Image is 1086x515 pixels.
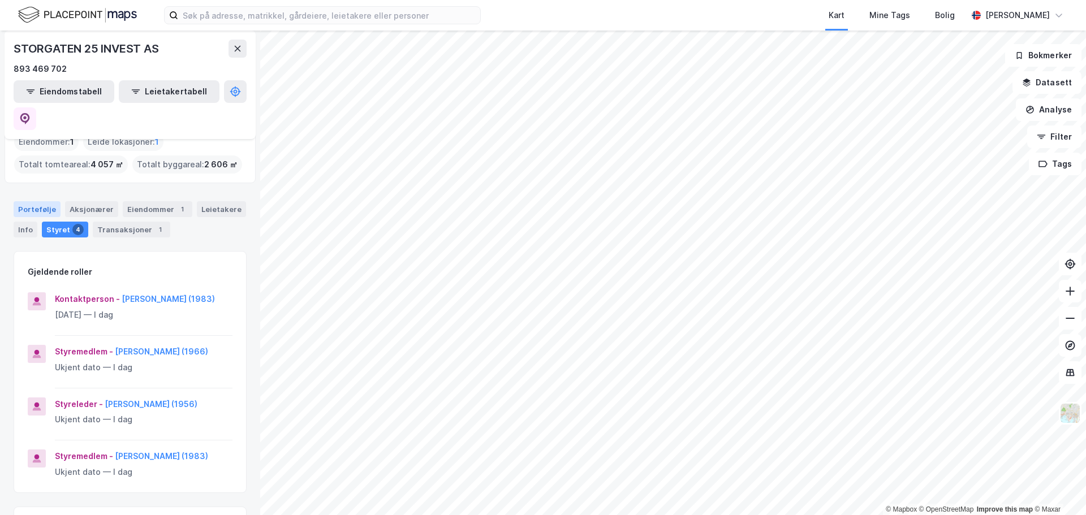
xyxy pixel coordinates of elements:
[132,155,242,174] div: Totalt byggareal :
[55,361,232,374] div: Ukjent dato — I dag
[14,62,67,76] div: 893 469 702
[55,465,232,479] div: Ukjent dato — I dag
[14,80,114,103] button: Eiendomstabell
[1016,98,1081,121] button: Analyse
[977,505,1033,513] a: Improve this map
[1029,153,1081,175] button: Tags
[1027,125,1081,148] button: Filter
[18,5,137,25] img: logo.f888ab2527a4732fd821a326f86c7f29.svg
[829,8,844,22] div: Kart
[1059,403,1081,424] img: Z
[14,40,161,58] div: STORGATEN 25 INVEST AS
[1029,461,1086,515] iframe: Chat Widget
[119,80,219,103] button: Leietakertabell
[1029,461,1086,515] div: Kontrollprogram for chat
[154,224,166,235] div: 1
[1005,44,1081,67] button: Bokmerker
[42,222,88,237] div: Styret
[90,158,123,171] span: 4 057 ㎡
[935,8,955,22] div: Bolig
[919,505,974,513] a: OpenStreetMap
[1012,71,1081,94] button: Datasett
[155,135,159,149] span: 1
[55,308,232,322] div: [DATE] — I dag
[14,133,79,151] div: Eiendommer :
[176,204,188,215] div: 1
[28,265,92,279] div: Gjeldende roller
[55,413,232,426] div: Ukjent dato — I dag
[985,8,1050,22] div: [PERSON_NAME]
[65,201,118,217] div: Aksjonærer
[197,201,246,217] div: Leietakere
[869,8,910,22] div: Mine Tags
[83,133,163,151] div: Leide lokasjoner :
[70,135,74,149] span: 1
[204,158,238,171] span: 2 606 ㎡
[14,155,128,174] div: Totalt tomteareal :
[123,201,192,217] div: Eiendommer
[14,201,61,217] div: Portefølje
[178,7,480,24] input: Søk på adresse, matrikkel, gårdeiere, leietakere eller personer
[14,222,37,237] div: Info
[93,222,170,237] div: Transaksjoner
[886,505,917,513] a: Mapbox
[72,224,84,235] div: 4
